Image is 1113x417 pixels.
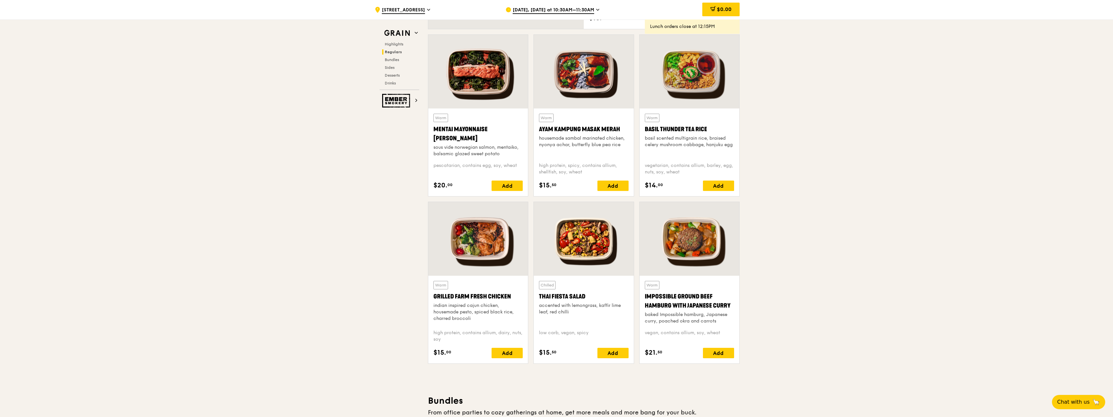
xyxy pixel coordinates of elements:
div: Basil Thunder Tea Rice [645,125,734,134]
div: indian inspired cajun chicken, housemade pesto, spiced black rice, charred broccoli [433,302,523,322]
div: accented with lemongrass, kaffir lime leaf, red chilli [539,302,628,315]
div: Warm [433,114,448,122]
span: [DATE], [DATE] at 10:30AM–11:30AM [513,7,594,14]
div: Add [597,348,629,358]
div: high protein, contains allium, dairy, nuts, soy [433,330,523,343]
span: 50 [657,349,662,355]
div: Warm [645,114,659,122]
span: Drinks [385,81,396,85]
div: From office parties to cozy gatherings at home, get more meals and more bang for your buck. [428,408,740,417]
span: 00 [658,182,663,187]
span: $20. [433,181,447,190]
span: Chat with us [1057,398,1090,406]
span: $21. [645,348,657,358]
span: 00 [447,182,453,187]
div: Thai Fiesta Salad [539,292,628,301]
span: Bundles [385,57,399,62]
div: vegetarian, contains allium, barley, egg, nuts, soy, wheat [645,162,734,175]
div: Warm [433,281,448,289]
span: $15. [433,348,446,358]
div: Impossible Ground Beef Hamburg with Japanese Curry [645,292,734,310]
span: $15. [539,181,552,190]
div: Warm [539,114,554,122]
div: Warm [645,281,659,289]
div: pescatarian, contains egg, soy, wheat [433,162,523,175]
img: Grain web logo [382,27,412,39]
div: vegan, contains allium, soy, wheat [645,330,734,343]
div: Grilled Farm Fresh Chicken [433,292,523,301]
span: $15. [539,348,552,358]
div: Mentai Mayonnaise [PERSON_NAME] [433,125,523,143]
div: Add [492,348,523,358]
div: baked Impossible hamburg, Japanese curry, poached okra and carrots [645,311,734,324]
span: Desserts [385,73,400,78]
div: basil scented multigrain rice, braised celery mushroom cabbage, hanjuku egg [645,135,734,148]
div: Add [492,181,523,191]
span: 🦙 [1092,398,1100,406]
button: Chat with us🦙 [1052,395,1105,409]
div: Add [703,181,734,191]
span: 00 [446,349,451,355]
div: Add [703,348,734,358]
span: [STREET_ADDRESS] [382,7,425,14]
h3: Bundles [428,395,740,407]
span: Regulars [385,50,402,54]
div: low carb, vegan, spicy [539,330,628,343]
span: $14. [645,181,658,190]
span: 50 [552,349,556,355]
div: Lunch orders close at 12:15PM [650,23,734,30]
span: Sides [385,65,394,70]
span: Highlights [385,42,403,46]
span: $0.00 [717,6,732,12]
div: sous vide norwegian salmon, mentaiko, balsamic glazed sweet potato [433,144,523,157]
div: Add [597,181,629,191]
span: 50 [552,182,556,187]
div: high protein, spicy, contains allium, shellfish, soy, wheat [539,162,628,175]
div: housemade sambal marinated chicken, nyonya achar, butterfly blue pea rice [539,135,628,148]
div: Ayam Kampung Masak Merah [539,125,628,134]
img: Ember Smokery web logo [382,94,412,107]
div: Chilled [539,281,556,289]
